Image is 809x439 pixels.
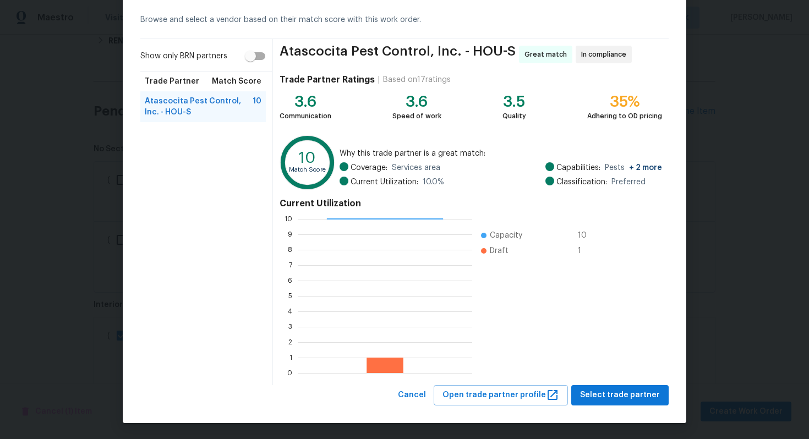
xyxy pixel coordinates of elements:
span: Atascocita Pest Control, Inc. - HOU-S [280,46,516,63]
span: 10 [578,230,595,241]
span: 10.0 % [423,177,444,188]
div: | [375,74,383,85]
button: Cancel [393,385,430,405]
text: 10 [285,216,292,222]
span: Coverage: [351,162,387,173]
text: 10 [299,150,316,166]
span: + 2 more [629,164,662,172]
div: Quality [502,111,526,122]
text: 1 [289,354,292,361]
text: 2 [288,339,292,345]
span: Open trade partner profile [442,388,559,402]
div: 3.6 [392,96,441,107]
span: 1 [578,245,595,256]
text: 0 [287,370,292,376]
button: Open trade partner profile [434,385,568,405]
div: Based on 17 ratings [383,74,451,85]
span: Cancel [398,388,426,402]
text: 5 [288,293,292,299]
div: 3.6 [280,96,331,107]
span: Preferred [611,177,646,188]
div: Adhering to OD pricing [587,111,662,122]
div: Communication [280,111,331,122]
h4: Current Utilization [280,198,662,209]
text: 9 [288,231,292,238]
span: Match Score [212,76,261,87]
text: Match Score [289,167,326,173]
span: Draft [490,245,509,256]
text: 3 [288,323,292,330]
span: Current Utilization: [351,177,418,188]
span: Pests [605,162,662,173]
span: Atascocita Pest Control, Inc. - HOU-S [145,96,253,118]
span: Classification: [556,177,607,188]
div: 35% [587,96,662,107]
text: 4 [288,308,292,315]
span: Great match [524,49,571,60]
div: Speed of work [392,111,441,122]
span: Select trade partner [580,388,660,402]
button: Select trade partner [571,385,669,405]
span: Capabilities: [556,162,600,173]
span: Trade Partner [145,76,199,87]
span: Show only BRN partners [140,51,227,62]
span: In compliance [581,49,631,60]
span: Why this trade partner is a great match: [340,148,662,159]
text: 6 [288,277,292,284]
text: 7 [289,262,292,268]
span: Services area [392,162,440,173]
text: 8 [288,246,292,253]
span: 10 [253,96,261,118]
span: Capacity [490,230,522,241]
h4: Trade Partner Ratings [280,74,375,85]
div: Browse and select a vendor based on their match score with this work order. [140,1,669,39]
div: 3.5 [502,96,526,107]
